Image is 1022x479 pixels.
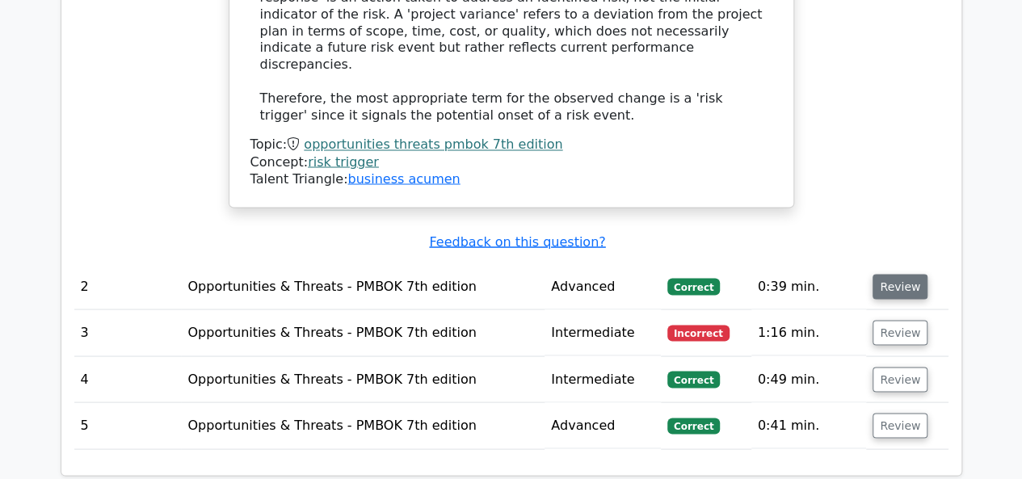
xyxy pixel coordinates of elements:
td: 4 [74,356,182,402]
a: Feedback on this question? [429,233,605,249]
td: 0:39 min. [751,263,867,309]
button: Review [873,413,927,438]
button: Review [873,320,927,345]
td: Opportunities & Threats - PMBOK 7th edition [181,309,545,355]
span: Correct [667,371,720,387]
span: Correct [667,278,720,294]
td: 3 [74,309,182,355]
span: Incorrect [667,325,730,341]
td: Intermediate [545,309,661,355]
td: Advanced [545,402,661,448]
a: opportunities threats pmbok 7th edition [304,137,562,152]
td: 0:49 min. [751,356,867,402]
a: risk trigger [308,153,379,169]
td: 5 [74,402,182,448]
td: 1:16 min. [751,309,867,355]
span: Correct [667,418,720,434]
td: Opportunities & Threats - PMBOK 7th edition [181,263,545,309]
td: Opportunities & Threats - PMBOK 7th edition [181,402,545,448]
td: 2 [74,263,182,309]
td: 0:41 min. [751,402,867,448]
a: business acumen [347,170,460,186]
div: Concept: [250,153,772,170]
button: Review [873,274,927,299]
div: Topic: [250,137,772,153]
button: Review [873,367,927,392]
div: Talent Triangle: [250,137,772,187]
td: Opportunities & Threats - PMBOK 7th edition [181,356,545,402]
td: Intermediate [545,356,661,402]
td: Advanced [545,263,661,309]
